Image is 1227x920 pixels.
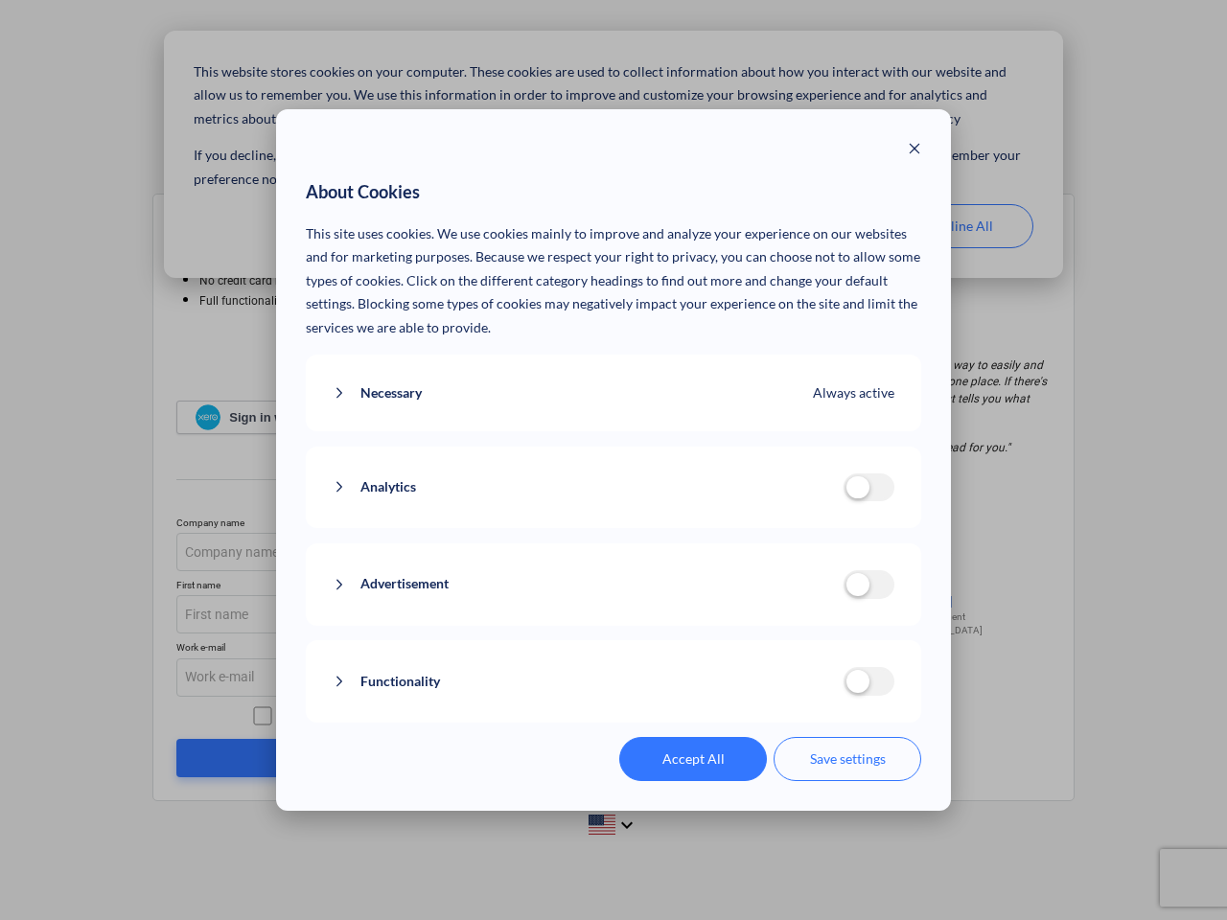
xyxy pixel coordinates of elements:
[360,381,422,405] span: Necessary
[333,381,814,405] button: Necessary
[360,670,440,694] span: Functionality
[360,572,449,596] span: Advertisement
[333,572,844,596] button: Advertisement
[333,670,844,694] button: Functionality
[813,381,894,405] span: Always active
[360,475,416,499] span: Analytics
[306,222,922,340] p: This site uses cookies. We use cookies mainly to improve and analyze your experience on our websi...
[619,737,767,781] button: Accept All
[333,475,844,499] button: Analytics
[306,177,420,208] span: About Cookies
[908,139,921,163] button: Close modal
[774,737,921,781] button: Save settings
